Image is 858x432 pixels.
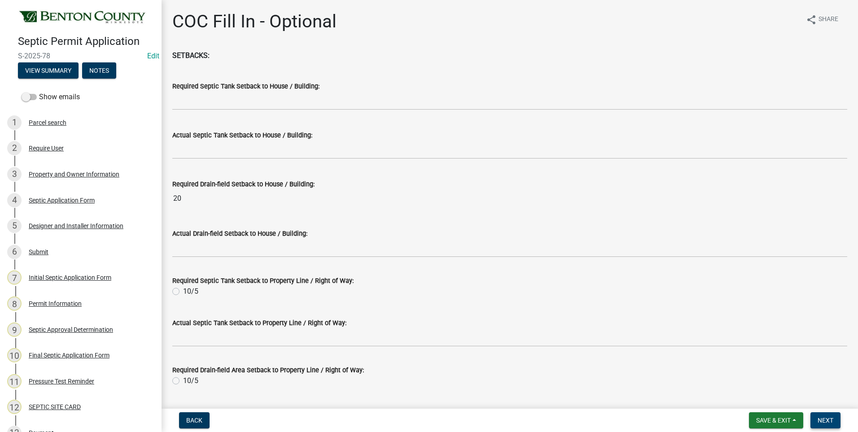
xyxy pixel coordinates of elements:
[172,278,354,284] label: Required Septic Tank Setback to Property Line / Right of Way:
[29,352,109,358] div: Final Septic Application Form
[172,132,312,139] label: Actual Septic Tank Setback to House / Building:
[799,11,845,28] button: shareShare
[172,51,210,60] strong: SETBACKS:
[172,231,307,237] label: Actual Drain-field Setback to House / Building:
[18,67,79,75] wm-modal-confirm: Summary
[7,167,22,181] div: 3
[29,197,95,203] div: Septic Application Form
[186,417,202,424] span: Back
[7,115,22,130] div: 1
[7,245,22,259] div: 6
[29,300,82,307] div: Permit Information
[29,145,64,151] div: Require User
[18,52,144,60] span: S-2025-78
[29,249,48,255] div: Submit
[806,14,817,25] i: share
[29,326,113,333] div: Septic Approval Determination
[183,286,198,297] label: 10/5
[179,412,210,428] button: Back
[7,374,22,388] div: 11
[756,417,791,424] span: Save & Exit
[29,378,94,384] div: Pressure Test Reminder
[7,193,22,207] div: 4
[819,14,838,25] span: Share
[172,320,346,326] label: Actual Septic Tank Setback to Property Line / Right of Way:
[172,367,364,374] label: Required Drain-field Area Setback to Property Line / Right of Way:
[18,35,154,48] h4: Septic Permit Application
[7,141,22,155] div: 2
[7,348,22,362] div: 10
[147,52,159,60] wm-modal-confirm: Edit Application Number
[147,52,159,60] a: Edit
[7,270,22,285] div: 7
[749,412,803,428] button: Save & Exit
[818,417,833,424] span: Next
[29,404,81,410] div: SEPTIC SITE CARD
[7,296,22,311] div: 8
[29,274,111,281] div: Initial Septic Application Form
[7,400,22,414] div: 12
[7,322,22,337] div: 9
[172,181,315,188] label: Required Drain-field Setback to House / Building:
[7,219,22,233] div: 5
[29,171,119,177] div: Property and Owner Information
[29,119,66,126] div: Parcel search
[172,84,320,90] label: Required Septic Tank Setback to House / Building:
[172,11,337,32] h1: COC Fill In - Optional
[183,375,198,386] label: 10/5
[82,62,116,79] button: Notes
[22,92,80,102] label: Show emails
[18,62,79,79] button: View Summary
[82,67,116,75] wm-modal-confirm: Notes
[810,412,840,428] button: Next
[18,9,147,26] img: Benton County, Minnesota
[29,223,123,229] div: Designer and Installer Information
